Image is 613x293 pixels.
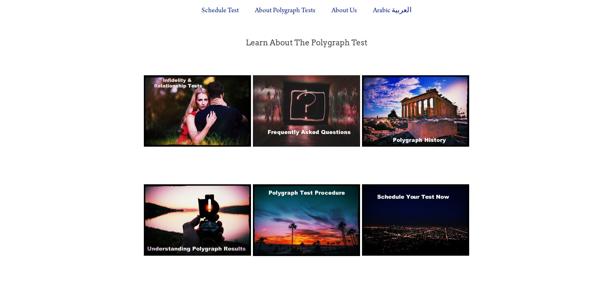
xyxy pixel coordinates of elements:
[253,75,360,147] img: FAQ
[248,2,322,19] label: About Polygraph Tests
[144,75,251,147] img: Infidelity &amp; Relationships
[194,2,246,19] a: Schedule Test
[362,184,469,256] img: Schedule your test
[253,184,360,256] img: Polygraph Test Procedure
[144,39,469,47] h1: Learn About The Polygraph Test
[144,184,251,256] img: Understanding Polygraph Results
[362,75,469,147] img: Polygraph History
[366,2,418,19] label: Arabic العربية
[324,2,364,19] label: About Us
